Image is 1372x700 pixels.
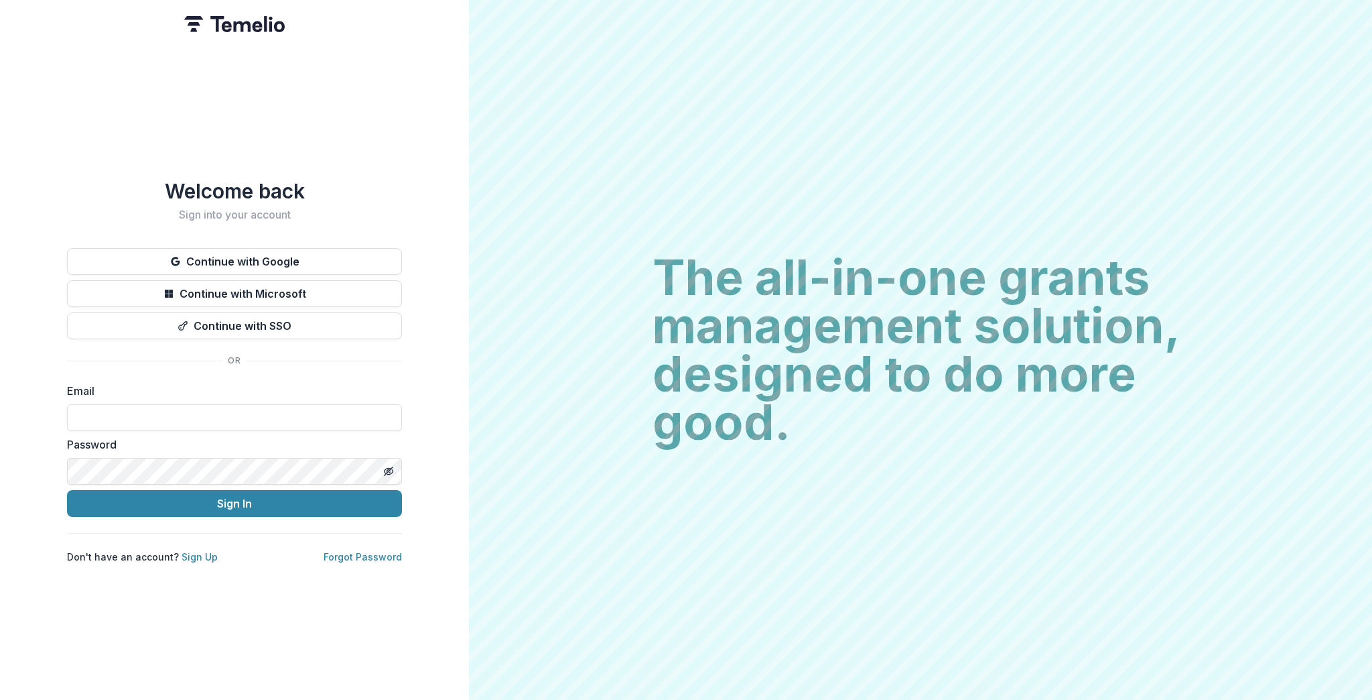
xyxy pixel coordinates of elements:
a: Sign Up [182,551,218,563]
button: Continue with Google [67,248,402,275]
p: Don't have an account? [67,550,218,564]
button: Toggle password visibility [378,461,399,482]
label: Email [67,383,394,399]
button: Continue with SSO [67,312,402,339]
img: Temelio [184,16,285,32]
button: Sign In [67,490,402,517]
h2: Sign into your account [67,209,402,221]
button: Continue with Microsoft [67,280,402,307]
a: Forgot Password [324,551,402,563]
label: Password [67,436,394,453]
h1: Welcome back [67,179,402,203]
